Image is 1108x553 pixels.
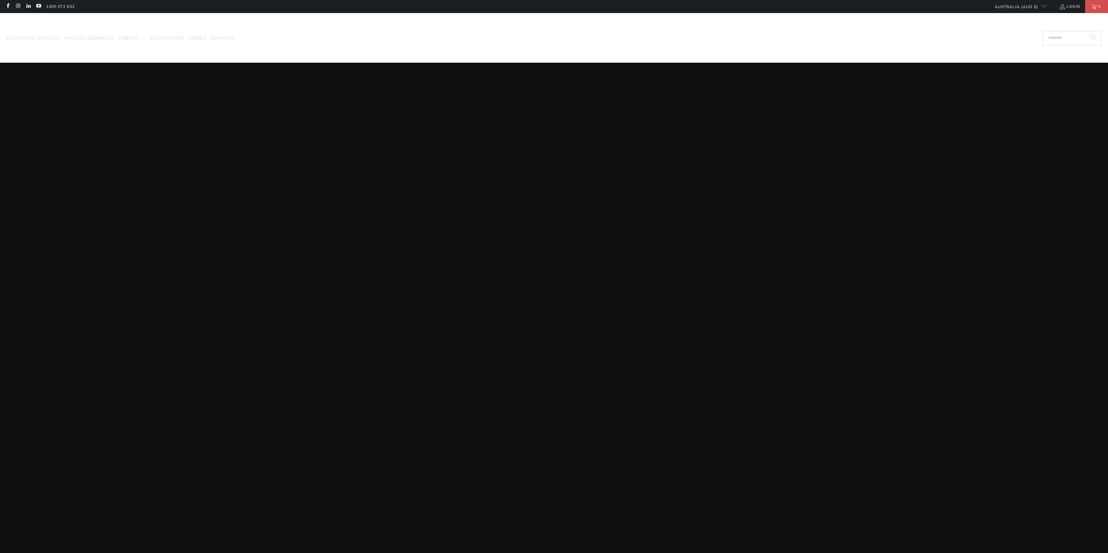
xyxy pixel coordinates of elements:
[211,31,234,46] a: Support
[119,35,139,41] span: YubiKey
[1085,31,1101,45] button: Search
[1059,3,1080,10] a: Login
[36,4,41,9] a: Trust Panda Australia on YouTube
[7,31,234,46] nav: Translation missing: en.navigation.header.main_nav
[150,35,185,41] span: Accessories
[15,4,21,9] a: Trust Panda Australia on Instagram
[7,35,60,41] span: Encrypted Storage
[25,4,31,9] a: Trust Panda Australia on LinkedIn
[64,31,114,46] a: Mission Darkness
[211,35,234,41] span: Support
[1043,31,1101,45] input: Search...
[119,31,146,46] summary: YubiKey
[189,31,207,46] a: Merch
[5,4,10,9] a: Trust Panda Australia on Facebook
[46,3,75,10] a: 1300 072 632
[521,16,587,30] img: Trust Panda Australia
[7,31,60,46] a: Encrypted Storage
[189,35,207,41] span: Merch
[150,31,185,46] a: Accessories
[64,35,114,41] span: Mission Darkness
